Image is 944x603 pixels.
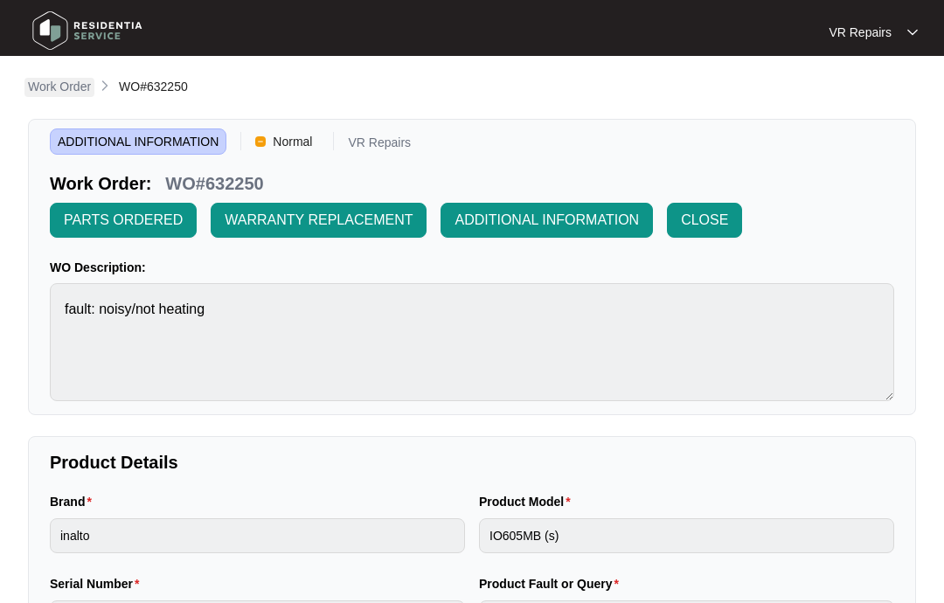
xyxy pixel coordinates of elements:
textarea: fault: noisy/not heating [50,283,894,401]
img: residentia service logo [26,4,149,57]
button: PARTS ORDERED [50,203,197,238]
label: Product Model [479,493,578,510]
a: Work Order [24,78,94,97]
p: Product Details [50,450,894,475]
span: CLOSE [681,210,728,231]
label: Brand [50,493,99,510]
p: VR Repairs [829,24,892,41]
input: Brand [50,518,465,553]
button: CLOSE [667,203,742,238]
span: Normal [266,128,319,155]
span: PARTS ORDERED [64,210,183,231]
p: WO#632250 [165,171,263,196]
img: dropdown arrow [907,28,918,37]
label: Product Fault or Query [479,575,626,593]
p: Work Order: [50,171,151,196]
p: WO Description: [50,259,894,276]
button: ADDITIONAL INFORMATION [441,203,653,238]
label: Serial Number [50,575,146,593]
span: WARRANTY REPLACEMENT [225,210,413,231]
img: Vercel Logo [255,136,266,147]
button: WARRANTY REPLACEMENT [211,203,427,238]
span: WO#632250 [119,80,188,94]
span: ADDITIONAL INFORMATION [50,128,226,155]
input: Product Model [479,518,894,553]
span: ADDITIONAL INFORMATION [455,210,639,231]
p: VR Repairs [348,136,411,155]
img: chevron-right [98,79,112,93]
p: Work Order [28,78,91,95]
